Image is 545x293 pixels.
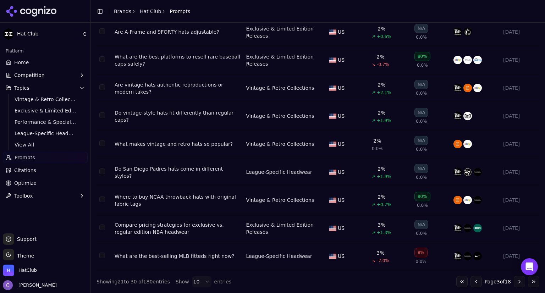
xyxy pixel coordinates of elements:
button: Select row 117 [99,140,105,146]
img: melin [463,112,472,120]
span: Home [14,59,29,66]
span: Citations [14,167,36,174]
img: US flag [329,254,336,259]
img: Chris Hayes [3,280,13,290]
a: Exclusive & Limited Edition Releases [246,25,324,39]
span: +1.3% [377,230,391,236]
div: Do San Diego Padres hats come in different styles? [115,165,241,179]
span: Topics [14,84,29,92]
span: 0.0% [416,146,427,152]
img: mitchell & ness [463,252,472,260]
span: US [338,225,345,232]
div: [DATE] [503,168,536,176]
a: Compare pricing strategies for exclusive vs. regular edition NBA headwear [115,221,241,236]
span: 0.0% [416,118,427,124]
img: mitchell & ness [473,168,482,176]
a: Vintage & Retro Collections [246,84,314,92]
span: US [338,28,345,35]
img: US flag [329,198,336,203]
span: Prompts [15,154,35,161]
a: What makes vintage and retro hats so popular? [115,140,241,148]
span: Competition [14,72,45,79]
img: etsy [453,196,462,204]
div: N/A [414,108,428,117]
span: Exclusive & Limited Edition Releases [15,107,76,114]
img: new era [453,168,462,176]
span: +1.9% [377,174,391,179]
button: Topics [3,82,88,94]
a: Prompts [3,152,88,163]
span: 0.0% [372,146,383,151]
span: +2.1% [377,90,391,95]
img: dick's sporting goods [473,224,482,232]
span: 0.0% [415,259,426,264]
button: Select row 132 [99,197,105,202]
button: Competition [3,70,88,81]
span: ↗ [372,202,375,208]
span: HatClub [18,267,37,273]
span: ↗ [372,34,375,39]
a: Hat Club [140,8,161,15]
div: Open Intercom Messenger [521,258,538,275]
span: 0.0% [416,34,427,40]
img: ebay [463,196,472,204]
div: [DATE] [503,28,536,35]
img: US flag [329,29,336,35]
div: 2% [378,81,385,88]
a: Where to buy NCAA throwback hats with original fabric tags [115,193,241,208]
div: N/A [414,24,428,33]
span: 0.0% [417,62,428,68]
a: Exclusive & Limited Edition Releases [246,221,324,236]
div: Are vintage hats authentic reproductions or modern takes? [115,81,241,95]
span: US [338,140,345,148]
button: Toolbox [3,190,88,201]
img: US flag [329,85,336,91]
span: View All [15,141,76,148]
img: mitchell & ness [473,196,482,204]
span: Prompts [170,8,190,15]
span: 0.0% [416,231,427,236]
span: Performance & Specialty Headwear [15,118,76,126]
img: culture kings [463,28,472,36]
div: [DATE] [503,140,536,148]
a: Exclusive & Limited Edition Releases [246,53,324,67]
button: Select row 96 [99,112,105,118]
div: N/A [414,164,428,173]
img: mitchell & ness [463,224,472,232]
span: +1.9% [377,118,391,123]
div: 2% [378,109,385,116]
div: Platform [3,45,88,57]
span: ↗ [372,118,375,123]
div: 2% [378,165,385,172]
button: Select row 79 [99,56,105,62]
span: 0.0% [417,203,428,208]
a: Vintage & Retro Collections [246,197,314,204]
img: new era [453,252,462,260]
a: League-Specific Headwear [246,168,312,176]
button: Select row 41 [99,225,105,230]
a: Performance & Specialty Headwear [12,117,79,127]
div: 80% [414,192,430,201]
span: ↘ [372,62,375,67]
div: 8% [414,248,428,257]
div: What are the best-selling MLB fitteds right now? [115,253,241,260]
a: Home [3,57,88,68]
span: ↗ [372,174,375,179]
img: new era [453,84,462,92]
div: Are A-Frame and 9FORTY hats adjustable? [115,28,241,35]
span: US [338,56,345,63]
span: Vintage & Retro Collections [15,96,76,103]
span: US [338,112,345,120]
a: Vintage & Retro Collections [246,140,314,148]
div: [DATE] [503,197,536,204]
span: entries [214,278,232,285]
img: US flag [329,57,336,63]
img: US flag [329,170,336,175]
a: What are the best platforms to resell rare baseball caps safely? [115,53,241,67]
